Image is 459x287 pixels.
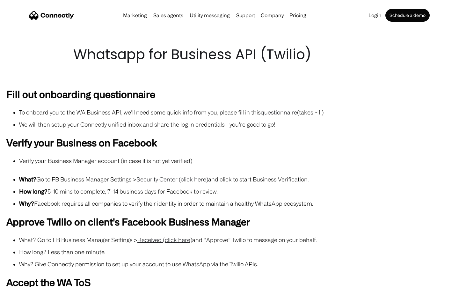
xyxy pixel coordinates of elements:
li: Go to FB Business Manager Settings > and click to start Business Verification. [19,175,453,184]
h1: Whatsapp for Business API (Twilio) [73,45,386,64]
a: Login [366,13,384,18]
li: What? Go to FB Business Manager Settings > and “Approve” Twilio to message on your behalf. [19,235,453,244]
a: Sales agents [151,13,186,18]
strong: How long? [19,188,47,195]
li: Facebook requires all companies to verify their identity in order to maintain a healthy WhatsApp ... [19,199,453,208]
a: Pricing [287,13,309,18]
strong: What? [19,176,36,182]
li: 5-10 mins to complete, 7-14 business days for Facebook to review. [19,187,453,196]
strong: Why? [19,200,34,207]
strong: Approve Twilio on client's Facebook Business Manager [6,216,250,227]
a: Received (click here) [137,237,192,243]
li: To onboard you to the WA Business API, we’ll need some quick info from you, please fill in this (... [19,108,453,117]
li: We will then setup your Connectly unified inbox and share the log in credentials - you’re good to... [19,120,453,129]
a: Schedule a demo [385,9,430,22]
a: Support [234,13,258,18]
aside: Language selected: English [6,276,38,285]
a: Security Center (click here) [136,176,208,182]
a: Utility messaging [187,13,232,18]
ul: Language list [13,276,38,285]
a: Marketing [120,13,149,18]
div: Company [261,11,284,20]
a: questionnaire [261,109,297,115]
li: Why? Give Connectly permission to set up your account to use WhatsApp via the Twilio APIs. [19,260,453,269]
strong: Verify your Business on Facebook [6,137,157,148]
li: Verify your Business Manager account (in case it is not yet verified) [19,156,453,165]
li: How long? Less than one minute. [19,247,453,256]
strong: Fill out onboarding questionnaire [6,89,155,99]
